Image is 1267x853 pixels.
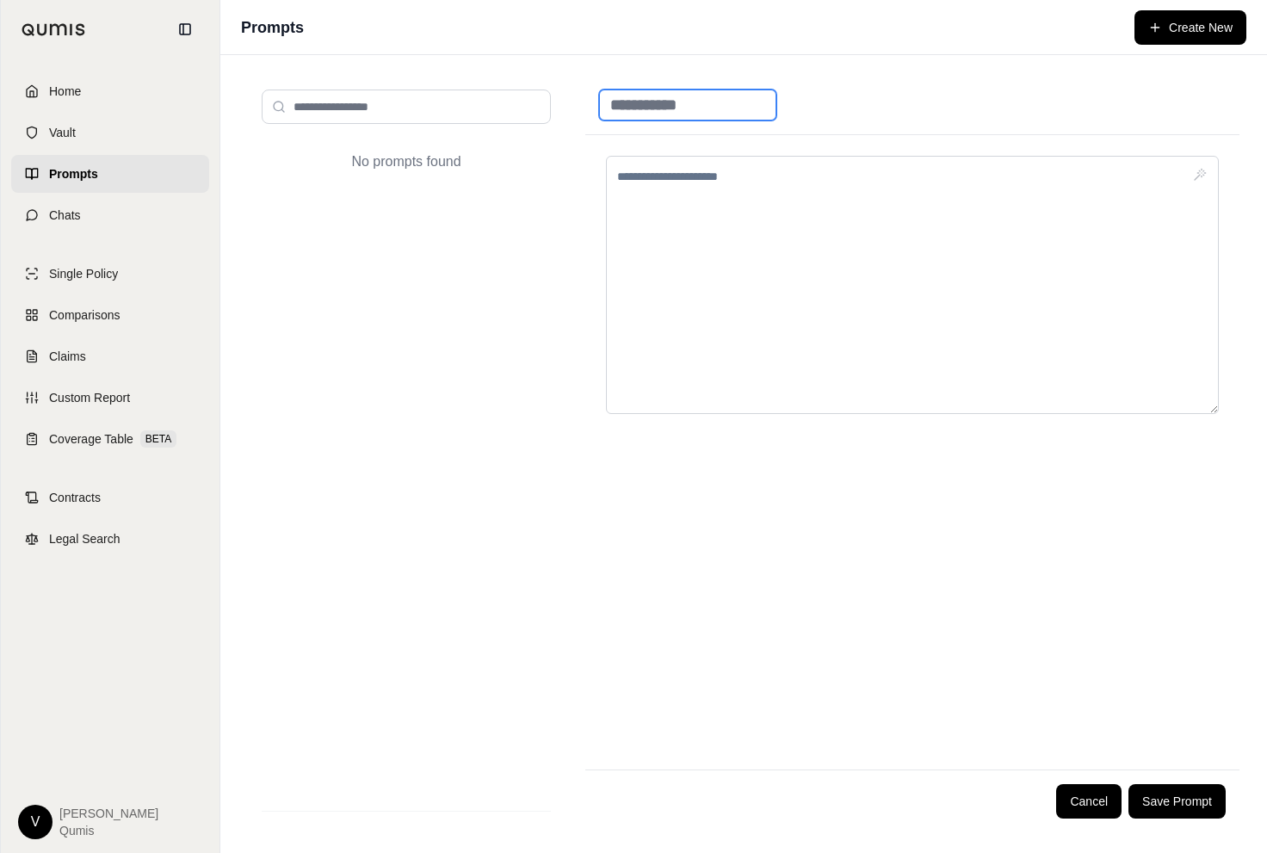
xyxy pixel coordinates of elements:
a: Claims [11,337,209,375]
a: Single Policy [11,255,209,293]
span: Contracts [49,489,101,506]
a: Vault [11,114,209,151]
button: Cancel [1056,784,1122,819]
a: Legal Search [11,520,209,558]
span: Chats [49,207,81,224]
button: Collapse sidebar [171,15,199,43]
span: Single Policy [49,265,118,282]
a: Chats [11,196,209,234]
span: Custom Report [49,389,130,406]
button: Save Prompt [1128,784,1226,819]
span: Qumis [59,822,158,839]
div: V [18,805,53,839]
img: Qumis Logo [22,23,86,36]
span: Vault [49,124,76,141]
a: Custom Report [11,379,209,417]
a: Prompts [11,155,209,193]
button: Create New [1134,10,1246,45]
h1: Prompts [241,15,304,40]
span: Home [49,83,81,100]
span: [PERSON_NAME] [59,805,158,822]
a: Home [11,72,209,110]
span: Prompts [49,165,98,182]
a: Coverage TableBETA [11,420,209,458]
a: Contracts [11,479,209,516]
span: BETA [140,430,176,448]
div: No prompts found [262,138,551,186]
span: Legal Search [49,530,121,547]
span: Comparisons [49,306,120,324]
a: Comparisons [11,296,209,334]
span: Coverage Table [49,430,133,448]
span: Claims [49,348,86,365]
